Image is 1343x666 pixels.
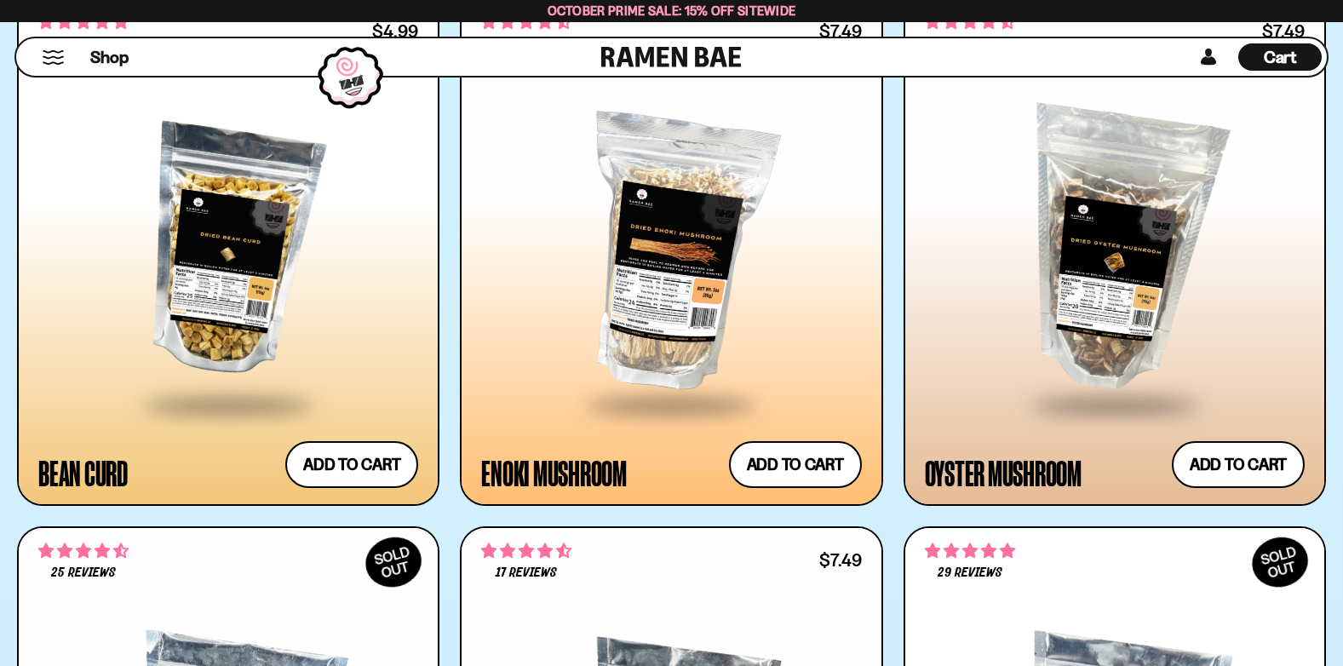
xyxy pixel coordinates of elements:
span: October Prime Sale: 15% off Sitewide [548,3,796,19]
div: $7.49 [819,552,862,568]
div: Enoki Mushroom [481,457,627,488]
button: Add to cart [729,441,862,488]
span: Shop [90,46,129,69]
div: SOLD OUT [1243,528,1317,596]
div: Cart [1238,38,1322,76]
button: Mobile Menu Trigger [42,50,65,65]
div: SOLD OUT [357,528,430,596]
a: Shop [90,43,129,71]
span: 25 reviews [51,566,116,580]
span: 4.59 stars [481,540,571,562]
div: Bean Curd [38,457,128,488]
span: Cart [1264,47,1297,67]
span: 4.86 stars [925,540,1015,562]
div: Oyster Mushroom [925,457,1082,488]
span: 17 reviews [496,566,557,580]
button: Add to cart [285,441,418,488]
span: 29 reviews [938,566,1002,580]
span: 4.52 stars [38,540,129,562]
button: Add to cart [1172,441,1305,488]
